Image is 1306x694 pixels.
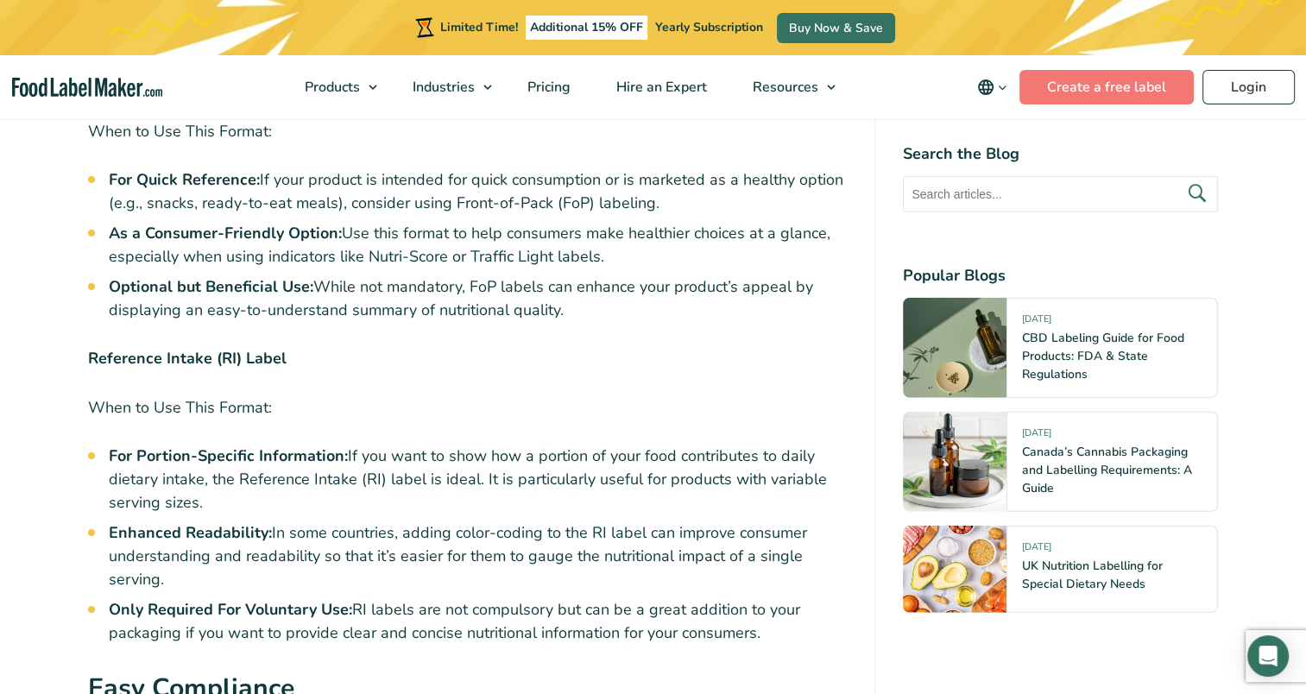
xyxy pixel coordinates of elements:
li: RI labels are not compulsory but can be a great addition to your packaging if you want to provide... [109,598,848,645]
span: Resources [748,78,820,97]
span: [DATE] [1021,539,1050,559]
div: Open Intercom Messenger [1247,635,1289,677]
span: Limited Time! [440,19,518,35]
span: Pricing [522,78,572,97]
p: When to Use This Format: [88,395,848,420]
span: Hire an Expert [611,78,709,97]
span: Products [300,78,362,97]
a: Login [1202,70,1295,104]
strong: For Quick Reference: [109,169,260,190]
li: If you want to show how a portion of your food contributes to daily dietary intake, the Reference... [109,445,848,514]
li: If your product is intended for quick consumption or is marketed as a healthy option (e.g., snack... [109,168,848,215]
a: Hire an Expert [594,55,726,119]
h4: Popular Blogs [903,263,1218,287]
a: CBD Labeling Guide for Food Products: FDA & State Regulations [1021,329,1183,382]
li: In some countries, adding color-coding to the RI label can improve consumer understanding and rea... [109,521,848,591]
span: [DATE] [1021,312,1050,331]
strong: As a Consumer-Friendly Option: [109,223,342,243]
strong: Enhanced Readability: [109,522,272,543]
strong: Optional but Beneficial Use: [109,276,313,297]
li: While not mandatory, FoP labels can enhance your product’s appeal by displaying an easy-to-unders... [109,275,848,322]
a: Buy Now & Save [777,13,895,43]
p: When to Use This Format: [88,119,848,144]
span: Industries [407,78,476,97]
input: Search articles... [903,175,1218,211]
span: Additional 15% OFF [526,16,647,40]
a: UK Nutrition Labelling for Special Dietary Needs [1021,557,1162,591]
a: Products [282,55,386,119]
strong: Reference Intake (RI) Label [88,348,287,369]
span: Yearly Subscription [655,19,763,35]
strong: Only Required For Voluntary Use: [109,599,352,620]
a: Resources [730,55,844,119]
span: [DATE] [1021,426,1050,445]
a: Canada’s Cannabis Packaging and Labelling Requirements: A Guide [1021,443,1191,495]
h4: Search the Blog [903,142,1218,165]
a: Create a free label [1019,70,1194,104]
a: Pricing [505,55,590,119]
strong: For Portion-Specific Information: [109,445,348,466]
li: Use this format to help consumers make healthier choices at a glance, especially when using indic... [109,222,848,268]
a: Industries [390,55,501,119]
